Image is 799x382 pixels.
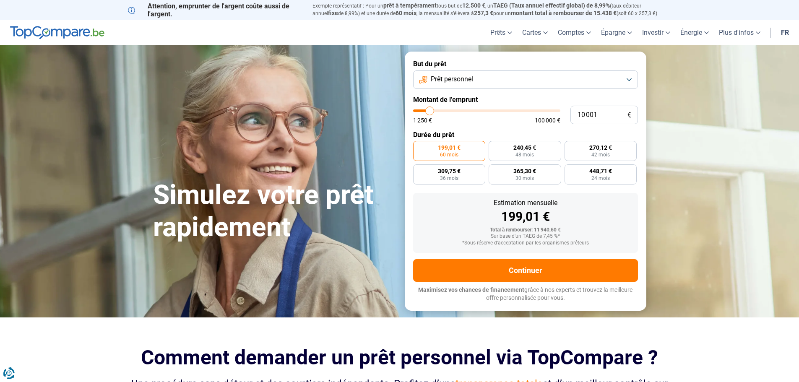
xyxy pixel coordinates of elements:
[413,286,638,302] p: grâce à nos experts et trouvez la meilleure offre personnalisée pour vous.
[396,10,416,16] span: 60 mois
[515,152,534,157] span: 48 mois
[420,240,631,246] div: *Sous réserve d'acceptation par les organismes prêteurs
[438,145,461,151] span: 199,01 €
[420,227,631,233] div: Total à rembourser: 11 940,60 €
[418,286,524,293] span: Maximisez vos chances de financement
[128,346,671,369] h2: Comment demander un prêt personnel via TopCompare ?
[513,168,536,174] span: 365,30 €
[596,20,637,45] a: Épargne
[438,168,461,174] span: 309,75 €
[627,112,631,119] span: €
[440,152,458,157] span: 60 mois
[511,10,617,16] span: montant total à rembourser de 15.438 €
[553,20,596,45] a: Comptes
[474,10,493,16] span: 257,3 €
[413,131,638,139] label: Durée du prêt
[420,210,631,223] div: 199,01 €
[493,2,610,9] span: TAEG (Taux annuel effectif global) de 8,99%
[637,20,675,45] a: Investir
[420,234,631,239] div: Sur base d'un TAEG de 7,45 %*
[513,145,536,151] span: 240,45 €
[517,20,553,45] a: Cartes
[714,20,765,45] a: Plus d'infos
[589,168,612,174] span: 448,71 €
[515,176,534,181] span: 30 mois
[589,145,612,151] span: 270,12 €
[128,2,302,18] p: Attention, emprunter de l'argent coûte aussi de l'argent.
[591,152,610,157] span: 42 mois
[535,117,560,123] span: 100 000 €
[413,70,638,89] button: Prêt personnel
[413,259,638,282] button: Continuer
[591,176,610,181] span: 24 mois
[675,20,714,45] a: Énergie
[383,2,437,9] span: prêt à tempérament
[462,2,485,9] span: 12.500 €
[413,60,638,68] label: But du prêt
[413,117,432,123] span: 1 250 €
[312,2,671,17] p: Exemple représentatif : Pour un tous but de , un (taux débiteur annuel de 8,99%) et une durée de ...
[440,176,458,181] span: 36 mois
[10,26,104,39] img: TopCompare
[431,75,473,84] span: Prêt personnel
[420,200,631,206] div: Estimation mensuelle
[776,20,794,45] a: fr
[153,179,395,244] h1: Simulez votre prêt rapidement
[413,96,638,104] label: Montant de l'emprunt
[328,10,338,16] span: fixe
[485,20,517,45] a: Prêts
